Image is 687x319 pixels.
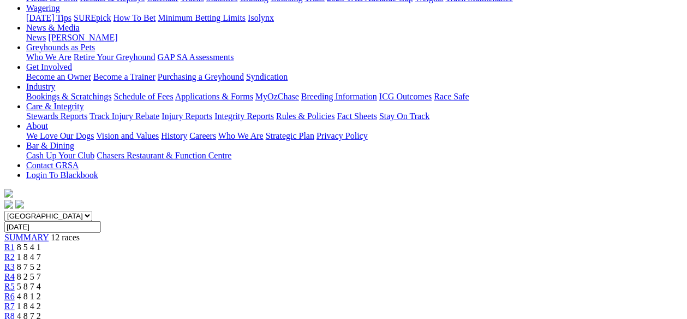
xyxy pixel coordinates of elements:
[158,52,234,62] a: GAP SA Assessments
[26,121,48,131] a: About
[26,3,60,13] a: Wagering
[15,200,24,209] img: twitter.svg
[4,252,15,262] a: R2
[246,72,288,81] a: Syndication
[48,33,117,42] a: [PERSON_NAME]
[301,92,377,101] a: Breeding Information
[4,272,15,281] a: R4
[4,189,13,198] img: logo-grsa-white.png
[26,33,683,43] div: News & Media
[4,282,15,291] a: R5
[26,141,74,150] a: Bar & Dining
[26,43,95,52] a: Greyhounds as Pets
[248,13,274,22] a: Isolynx
[26,33,46,42] a: News
[26,151,683,161] div: Bar & Dining
[189,131,216,140] a: Careers
[113,92,173,101] a: Schedule of Fees
[218,131,264,140] a: Who We Are
[93,72,156,81] a: Become a Trainer
[4,243,15,252] a: R1
[26,111,683,121] div: Care & Integrity
[26,52,683,62] div: Greyhounds as Pets
[26,111,87,121] a: Stewards Reports
[4,302,15,311] a: R7
[26,161,79,170] a: Contact GRSA
[51,233,80,242] span: 12 races
[26,62,72,72] a: Get Involved
[17,302,41,311] span: 1 8 4 2
[276,111,335,121] a: Rules & Policies
[17,262,41,271] span: 8 7 5 2
[26,82,55,91] a: Industry
[337,111,377,121] a: Fact Sheets
[175,92,253,101] a: Applications & Forms
[26,52,71,62] a: Who We Are
[17,272,41,281] span: 8 2 5 7
[26,23,80,32] a: News & Media
[17,292,41,301] span: 4 8 1 2
[158,72,244,81] a: Purchasing a Greyhound
[26,170,98,180] a: Login To Blackbook
[26,72,91,81] a: Become an Owner
[158,13,246,22] a: Minimum Betting Limits
[96,131,159,140] a: Vision and Values
[74,13,111,22] a: SUREpick
[26,92,111,101] a: Bookings & Scratchings
[26,92,683,102] div: Industry
[4,200,13,209] img: facebook.svg
[214,111,274,121] a: Integrity Reports
[97,151,231,160] a: Chasers Restaurant & Function Centre
[17,282,41,291] span: 5 8 7 4
[26,131,683,141] div: About
[162,111,212,121] a: Injury Reports
[26,13,71,22] a: [DATE] Tips
[161,131,187,140] a: History
[255,92,299,101] a: MyOzChase
[4,292,15,301] a: R6
[4,221,101,233] input: Select date
[4,262,15,271] a: R3
[113,13,156,22] a: How To Bet
[17,243,41,252] span: 8 5 4 1
[26,151,94,160] a: Cash Up Your Club
[379,111,429,121] a: Stay On Track
[434,92,469,101] a: Race Safe
[316,131,368,140] a: Privacy Policy
[26,13,683,23] div: Wagering
[26,72,683,82] div: Get Involved
[17,252,41,262] span: 1 8 4 7
[26,102,84,111] a: Care & Integrity
[266,131,314,140] a: Strategic Plan
[379,92,432,101] a: ICG Outcomes
[26,131,94,140] a: We Love Our Dogs
[4,233,49,242] a: SUMMARY
[74,52,156,62] a: Retire Your Greyhound
[89,111,159,121] a: Track Injury Rebate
